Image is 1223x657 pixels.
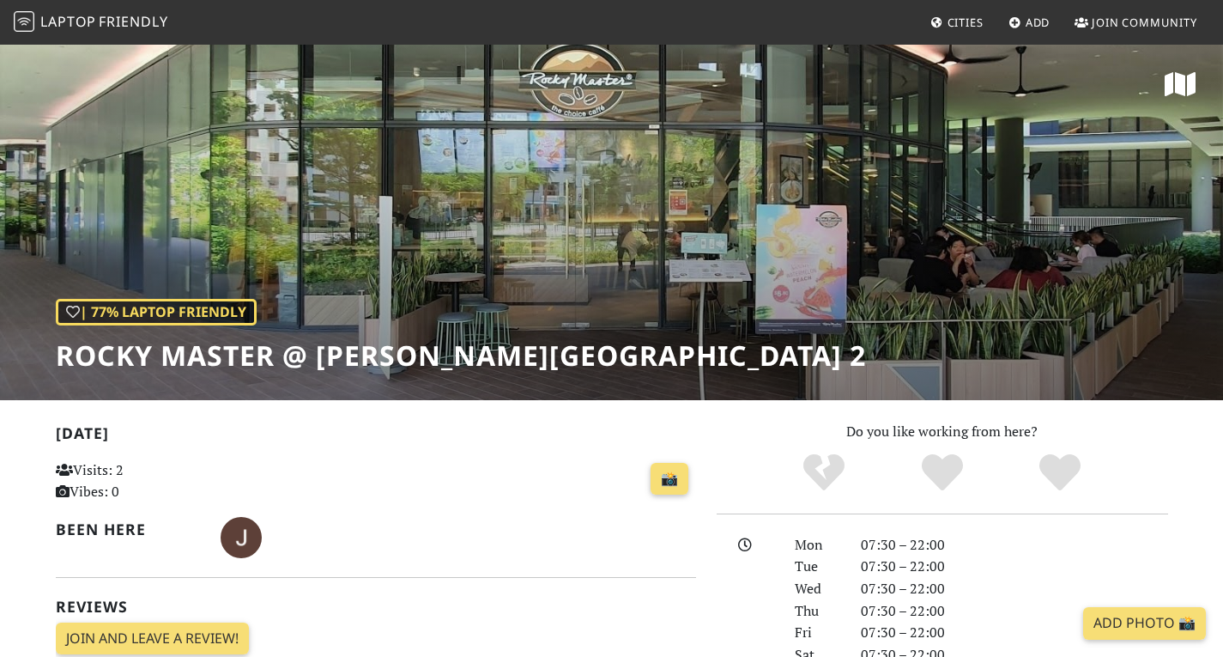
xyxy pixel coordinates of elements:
span: Friendly [99,12,167,31]
div: 07:30 – 22:00 [851,556,1178,578]
span: Cities [948,15,984,30]
h2: [DATE] [56,424,696,449]
div: Yes [883,452,1002,495]
p: Do you like working from here? [717,421,1168,443]
span: Jacky Goh [221,526,262,545]
div: Wed [784,578,850,600]
h2: Been here [56,520,201,538]
div: Tue [784,556,850,578]
span: Add [1026,15,1050,30]
div: Fri [784,622,850,644]
div: 07:30 – 22:00 [851,600,1178,623]
a: Join Community [1068,7,1204,38]
img: 2684-jacky.jpg [221,517,262,558]
div: No [765,452,883,495]
p: Visits: 2 Vibes: 0 [56,459,256,503]
h2: Reviews [56,598,696,616]
div: 07:30 – 22:00 [851,622,1178,644]
div: | 77% Laptop Friendly [56,299,257,326]
a: Join and leave a review! [56,623,249,655]
div: 07:30 – 22:00 [851,534,1178,557]
div: Definitely! [1001,452,1119,495]
a: 📸 [651,463,688,496]
div: Mon [784,534,850,557]
div: 07:30 – 22:00 [851,578,1178,600]
div: Thu [784,600,850,623]
h1: Rocky Master @ [PERSON_NAME][GEOGRAPHIC_DATA] 2 [56,339,866,372]
span: Laptop [40,12,96,31]
a: Cities [923,7,990,38]
a: Add [1002,7,1057,38]
img: LaptopFriendly [14,11,34,32]
a: LaptopFriendly LaptopFriendly [14,8,168,38]
span: Join Community [1092,15,1197,30]
a: Add Photo 📸 [1083,607,1206,640]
